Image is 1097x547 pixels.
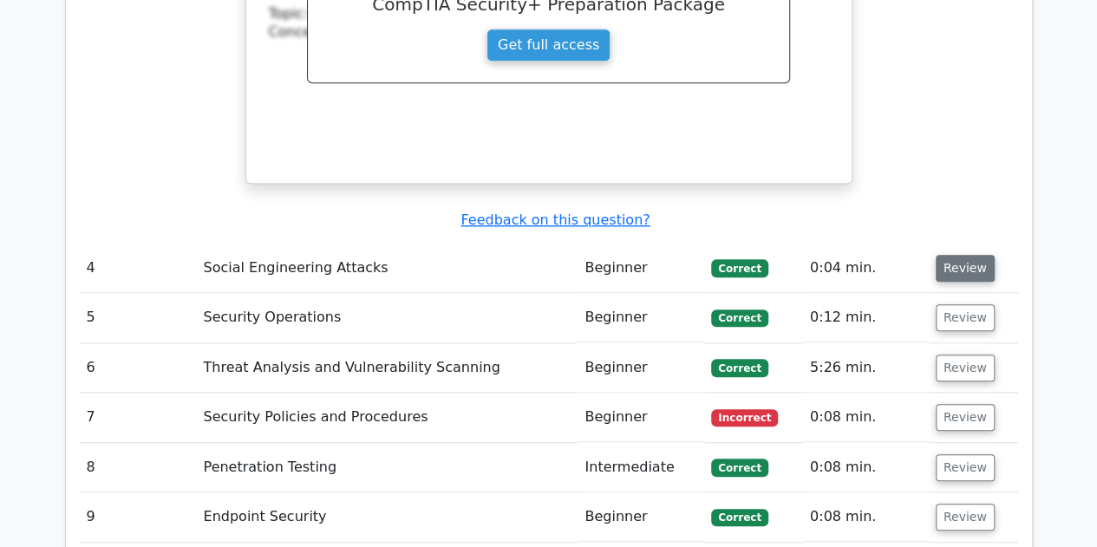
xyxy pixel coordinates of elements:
td: 0:04 min. [803,244,929,293]
td: 0:12 min. [803,293,929,342]
td: Beginner [578,293,704,342]
span: Correct [711,259,767,277]
td: 9 [80,492,197,542]
td: 5 [80,293,197,342]
a: Get full access [486,29,611,62]
button: Review [936,304,995,331]
td: Security Policies and Procedures [196,393,578,442]
td: Social Engineering Attacks [196,244,578,293]
td: 0:08 min. [803,492,929,542]
td: Threat Analysis and Vulnerability Scanning [196,343,578,393]
button: Review [936,255,995,282]
td: Beginner [578,393,704,442]
td: 7 [80,393,197,442]
td: 0:08 min. [803,443,929,492]
button: Review [936,454,995,481]
span: Correct [711,359,767,376]
button: Review [936,504,995,531]
td: Beginner [578,492,704,542]
td: Beginner [578,244,704,293]
button: Review [936,355,995,381]
td: 4 [80,244,197,293]
span: Correct [711,509,767,526]
a: Feedback on this question? [460,212,650,228]
div: Concept: [269,23,829,42]
span: Correct [711,309,767,327]
td: Intermediate [578,443,704,492]
td: 5:26 min. [803,343,929,393]
button: Review [936,404,995,431]
span: Incorrect [711,409,778,427]
div: Topic: [269,5,829,23]
td: Penetration Testing [196,443,578,492]
td: Beginner [578,343,704,393]
td: 6 [80,343,197,393]
td: Security Operations [196,293,578,342]
td: 8 [80,443,197,492]
td: 0:08 min. [803,393,929,442]
td: Endpoint Security [196,492,578,542]
span: Correct [711,459,767,476]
